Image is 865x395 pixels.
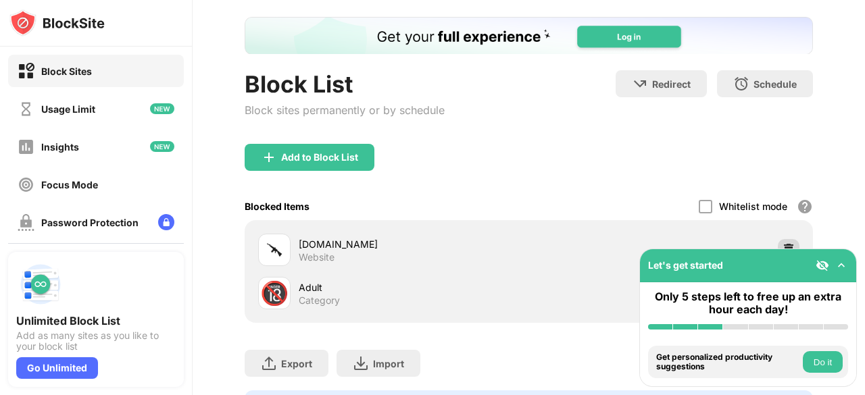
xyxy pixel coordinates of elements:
[16,314,176,327] div: Unlimited Block List
[260,280,289,307] div: 🔞
[266,242,282,258] img: favicons
[18,214,34,231] img: password-protection-off.svg
[245,201,310,212] div: Blocked Items
[299,280,529,294] div: Adult
[41,103,95,115] div: Usage Limit
[719,201,787,212] div: Whitelist mode
[656,352,799,372] div: Get personalized productivity suggestions
[16,260,65,309] img: push-block-list.svg
[816,259,829,272] img: eye-not-visible.svg
[835,259,848,272] img: omni-setup-toggle.svg
[18,101,34,117] img: time-usage-off.svg
[373,358,404,369] div: Import
[245,103,445,117] div: Block sites permanently or by schedule
[150,141,174,152] img: new-icon.svg
[281,152,358,163] div: Add to Block List
[803,351,843,373] button: Do it
[41,65,92,77] div: Block Sites
[245,70,445,98] div: Block List
[18,138,34,155] img: insights-off.svg
[9,9,105,36] img: logo-blocksite.svg
[281,358,312,369] div: Export
[652,78,691,90] div: Redirect
[18,176,34,193] img: focus-off.svg
[245,17,813,54] iframe: Banner
[16,330,176,352] div: Add as many sites as you like to your block list
[150,103,174,114] img: new-icon.svg
[753,78,797,90] div: Schedule
[299,237,529,251] div: [DOMAIN_NAME]
[299,294,340,307] div: Category
[158,214,174,230] img: lock-menu.svg
[41,179,98,190] div: Focus Mode
[41,141,79,153] div: Insights
[41,217,139,228] div: Password Protection
[648,259,723,271] div: Let's get started
[648,290,848,316] div: Only 5 steps left to free up an extra hour each day!
[16,357,98,379] div: Go Unlimited
[299,251,335,263] div: Website
[18,63,34,80] img: block-on.svg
